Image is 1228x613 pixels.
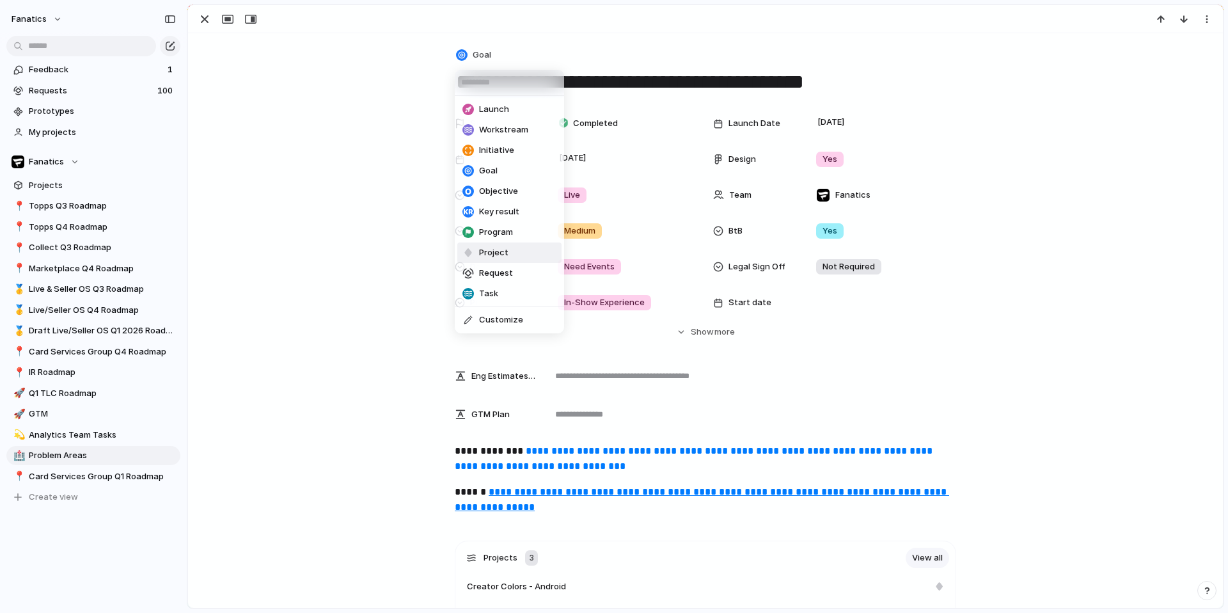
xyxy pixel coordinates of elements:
span: Workstream [479,123,528,136]
span: Project [479,246,508,259]
span: Request [479,267,513,280]
span: Goal [479,164,498,177]
span: Customize [479,314,523,326]
span: Program [479,226,513,239]
span: Initiative [479,144,514,157]
span: Task [479,287,498,300]
span: Launch [479,103,509,116]
span: Key result [479,205,519,218]
span: Objective [479,185,518,198]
